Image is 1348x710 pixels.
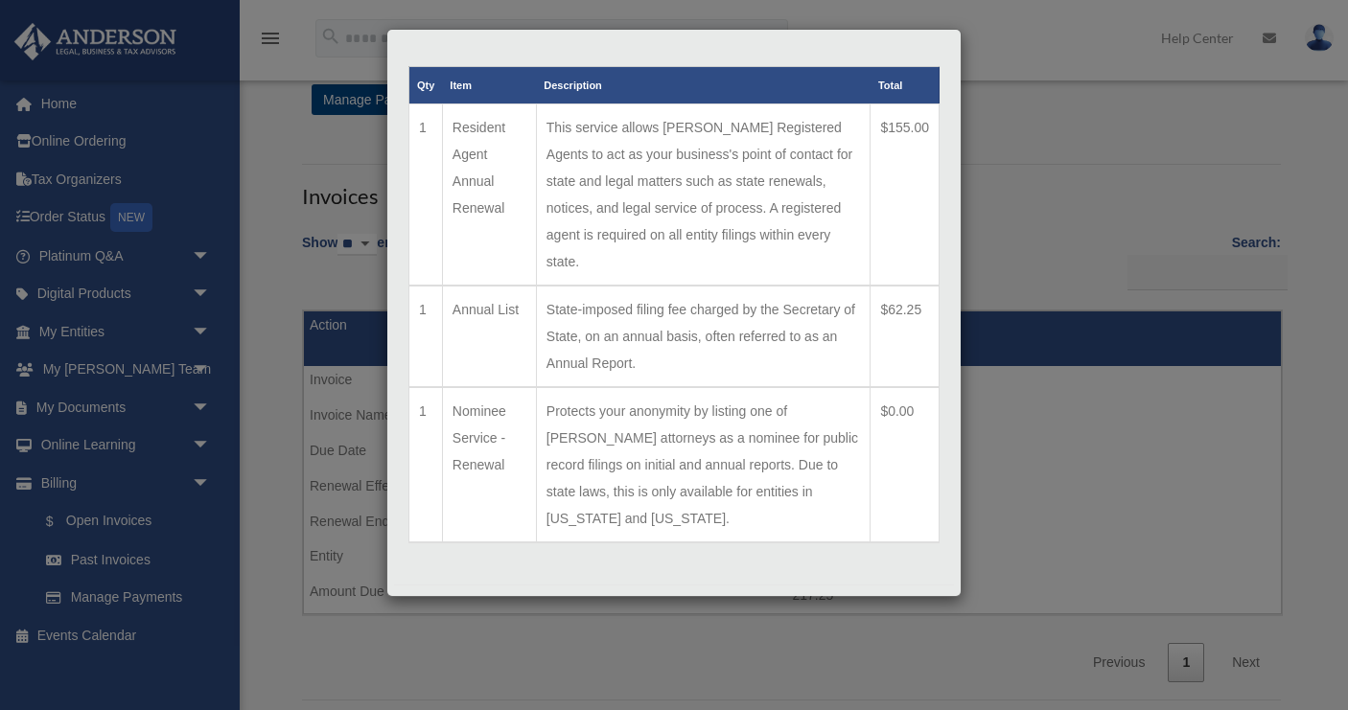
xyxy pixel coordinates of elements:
[442,104,536,286] td: Resident Agent Annual Renewal
[442,387,536,542] td: Nominee Service - Renewal
[536,67,871,104] th: Description
[536,387,871,542] td: Protects your anonymity by listing one of [PERSON_NAME] attorneys as a nominee for public record ...
[871,104,940,286] td: $155.00
[442,67,536,104] th: Item
[442,286,536,387] td: Annual List
[871,67,940,104] th: Total
[409,104,443,286] td: 1
[871,387,940,542] td: $0.00
[536,104,871,286] td: This service allows [PERSON_NAME] Registered Agents to act as your business's point of contact fo...
[409,387,443,542] td: 1
[409,286,443,387] td: 1
[536,286,871,387] td: State-imposed filing fee charged by the Secretary of State, on an annual basis, often referred to...
[409,67,443,104] th: Qty
[871,286,940,387] td: $62.25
